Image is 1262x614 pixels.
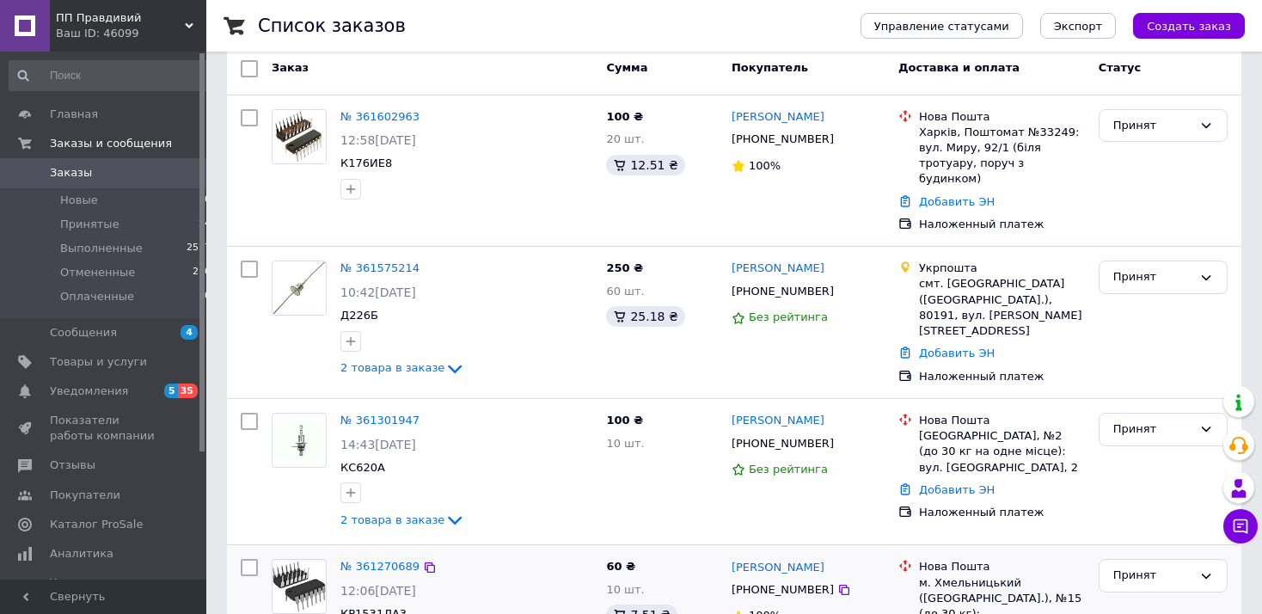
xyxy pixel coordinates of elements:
a: 2 товара в заказе [340,361,465,374]
a: Фото товару [272,413,327,468]
div: Наложенный платеж [919,369,1085,384]
a: Д226Б [340,309,378,322]
span: 10:42[DATE] [340,286,416,299]
span: Выполненные [60,241,143,256]
a: Фото товару [272,559,327,614]
span: Новые [60,193,98,208]
span: Экспорт [1054,20,1102,33]
a: № 361602963 [340,110,420,123]
span: 0 [205,289,211,304]
span: 0 [205,193,211,208]
span: Сообщения [50,325,117,341]
span: 230 [193,265,211,280]
span: Оплаченные [60,289,134,304]
div: [GEOGRAPHIC_DATA], №2 (до 30 кг на одне місце): вул. [GEOGRAPHIC_DATA], 2 [919,428,1085,476]
span: Товары и услуги [50,354,147,370]
div: Наложенный платеж [919,505,1085,520]
a: [PERSON_NAME] [732,109,824,126]
img: Фото товару [273,562,326,612]
span: Уведомления [50,384,128,399]
span: Сумма [606,61,647,74]
img: Фото товару [273,421,326,461]
a: № 361301947 [340,414,420,427]
span: Управление статусами [874,20,1009,33]
span: 10 шт. [606,583,644,596]
span: 14:43[DATE] [340,438,416,451]
div: Нова Пошта [919,413,1085,428]
span: 100 ₴ [606,414,643,427]
span: 12:58[DATE] [340,133,416,147]
span: 4 [181,325,198,340]
span: Управление сайтом [50,575,159,606]
span: Покупатели [50,488,120,503]
div: Принят [1113,421,1192,439]
span: 12:06[DATE] [340,584,416,598]
div: Нова Пошта [919,109,1085,125]
div: Принят [1113,117,1192,135]
span: Каталог ProSale [50,517,143,532]
h1: Список заказов [258,15,406,36]
button: Экспорт [1040,13,1116,39]
img: Фото товару [273,261,326,315]
a: К176ИЕ8 [340,157,392,169]
div: Ваш ID: 46099 [56,26,206,41]
a: Добавить ЭН [919,195,995,208]
div: Нова Пошта [919,559,1085,574]
button: Создать заказ [1133,13,1245,39]
span: 5 [164,384,178,398]
div: Принят [1113,268,1192,286]
a: [PERSON_NAME] [732,560,824,576]
a: Создать заказ [1116,19,1245,32]
span: Заказы [50,165,92,181]
div: смт. [GEOGRAPHIC_DATA] ([GEOGRAPHIC_DATA].), 80191, вул. [PERSON_NAME][STREET_ADDRESS] [919,276,1085,339]
span: 60 шт. [606,285,644,298]
div: [PHONE_NUMBER] [728,433,837,455]
div: Наложенный платеж [919,217,1085,232]
a: 2 товара в заказе [340,513,465,526]
span: Аналитика [50,546,113,562]
a: Добавить ЭН [919,483,995,496]
span: 250 ₴ [606,261,643,274]
span: Главная [50,107,98,122]
span: 10 шт. [606,437,644,450]
div: Принят [1113,567,1192,585]
span: 2537 [187,241,211,256]
span: 2 товара в заказе [340,513,444,526]
a: Добавить ЭН [919,347,995,359]
span: Статус [1099,61,1142,74]
div: 12.51 ₴ [606,155,684,175]
input: Поиск [9,60,212,91]
span: Отзывы [50,457,95,473]
div: [PHONE_NUMBER] [728,579,837,601]
a: КС620А [340,461,385,474]
div: Укрпошта [919,261,1085,276]
span: Создать заказ [1147,20,1231,33]
span: Показатели работы компании [50,413,159,444]
span: Доставка и оплата [898,61,1020,74]
span: 24 [199,217,211,232]
button: Управление статусами [861,13,1023,39]
span: Без рейтинга [749,463,828,476]
span: 2 товара в заказе [340,361,444,374]
a: № 361270689 [340,560,420,573]
a: Фото товару [272,261,327,316]
span: Заказ [272,61,309,74]
div: Харків, Поштомат №33249: вул. Миру, 92/1 (біля тротуару, поруч з будинком) [919,125,1085,187]
a: [PERSON_NAME] [732,413,824,429]
div: [PHONE_NUMBER] [728,128,837,150]
a: Фото товару [272,109,327,164]
span: 20 шт. [606,132,644,145]
span: Покупатель [732,61,808,74]
div: [PHONE_NUMBER] [728,280,837,303]
span: ПП Правдивий [56,10,185,26]
span: Принятые [60,217,119,232]
span: Отмененные [60,265,135,280]
a: [PERSON_NAME] [732,261,824,277]
div: 25.18 ₴ [606,306,684,327]
a: № 361575214 [340,261,420,274]
span: Без рейтинга [749,310,828,323]
span: 100 ₴ [606,110,643,123]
